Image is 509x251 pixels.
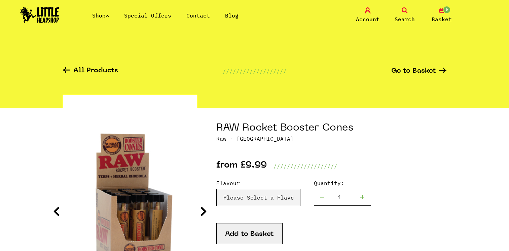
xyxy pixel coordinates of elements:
label: Flavour [216,179,300,187]
span: Basket [432,15,452,23]
p: from £9.99 [216,162,267,170]
p: /////////////////// [223,67,287,75]
span: 0 [443,6,451,14]
a: Contact [186,12,210,19]
span: Account [356,15,379,23]
a: Go to Basket [391,68,446,75]
a: Blog [225,12,239,19]
a: Search [388,7,422,23]
a: All Products [63,67,118,75]
h1: RAW Rocket Booster Cones [216,122,446,135]
p: · [GEOGRAPHIC_DATA] [216,135,446,143]
a: Raw [216,135,226,142]
p: /////////////////// [274,162,337,170]
a: Special Offers [124,12,171,19]
span: Search [395,15,415,23]
input: 1 [331,189,354,206]
img: Little Head Shop Logo [20,7,59,23]
a: Shop [92,12,109,19]
a: 0 Basket [425,7,459,23]
label: Quantity: [314,179,371,187]
button: Add to Basket [216,223,283,244]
